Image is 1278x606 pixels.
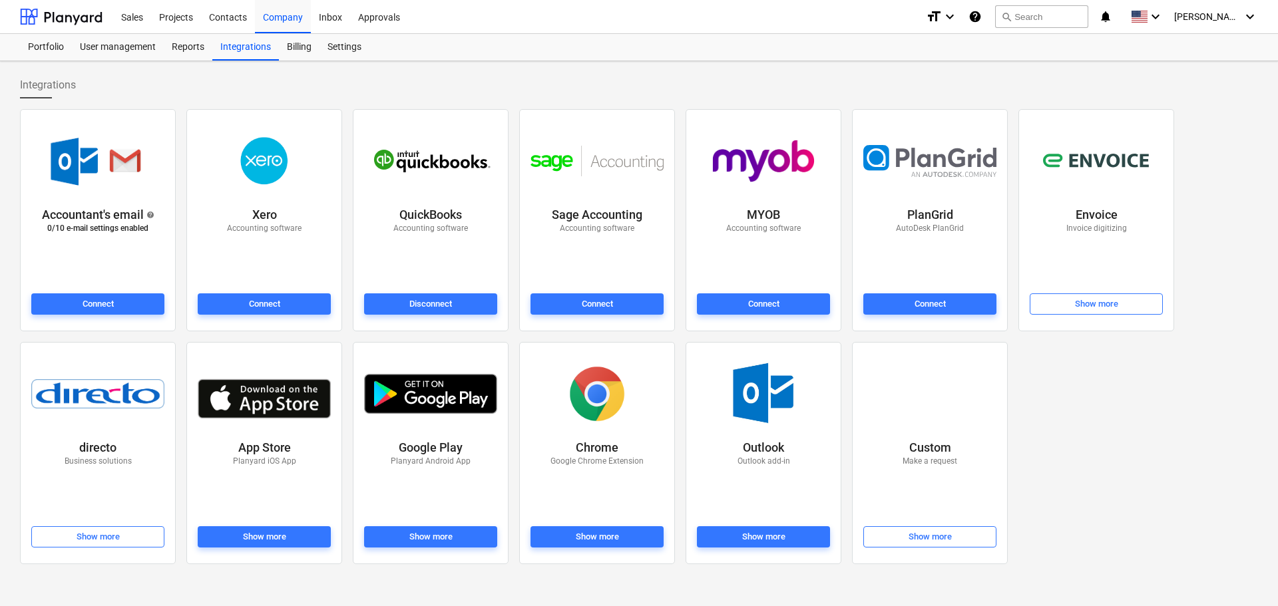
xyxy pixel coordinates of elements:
p: Chrome [576,440,618,456]
button: Show more [198,526,331,547]
img: quickbooks.svg [364,140,497,182]
div: Show more [742,530,785,545]
button: Show more [31,526,164,547]
p: Business solutions [65,456,132,467]
img: envoice.svg [1043,148,1150,174]
img: plangrid.svg [863,145,996,178]
div: Connect [582,297,613,312]
i: notifications [1099,9,1112,25]
i: keyboard_arrow_down [1148,9,1164,25]
img: outlook.jpg [714,361,813,427]
p: PlanGrid [907,207,953,223]
i: keyboard_arrow_down [942,9,958,25]
button: Show more [697,526,830,547]
p: Envoice [1076,207,1118,223]
p: directo [79,440,116,456]
img: accountant-email.png [39,128,157,194]
button: Connect [863,293,996,315]
p: AutoDesk PlanGrid [896,223,964,234]
button: Search [995,5,1088,28]
div: Show more [243,530,286,545]
button: Show more [863,526,996,547]
p: QuickBooks [399,207,462,223]
div: Disconnect [409,297,452,312]
p: 0 / 10 e-mail settings enabled [47,223,148,234]
span: Integrations [20,77,76,93]
img: sage_accounting.svg [531,146,664,176]
button: Show more [364,526,497,547]
a: Portfolio [20,34,72,61]
a: Reports [164,34,212,61]
img: directo.png [31,379,164,408]
p: Make a request [903,456,957,467]
button: Show more [1030,293,1163,315]
button: Connect [198,293,331,315]
a: Settings [319,34,369,61]
div: Connect [83,297,114,312]
div: Show more [909,530,952,545]
p: Google Play [399,440,463,456]
div: Connect [249,297,280,312]
img: xero.png [217,128,312,194]
div: Show more [409,530,453,545]
a: Billing [279,34,319,61]
span: help [144,211,154,219]
p: Planyard Android App [391,456,471,467]
p: App Store [238,440,291,456]
span: search [1001,11,1012,22]
p: Planyard iOS App [233,456,296,467]
p: Custom [909,440,951,456]
a: Integrations [212,34,279,61]
button: Connect [531,293,664,315]
span: [PERSON_NAME] [1174,11,1241,22]
p: Accounting software [726,223,801,234]
img: play_store.png [364,374,497,414]
i: keyboard_arrow_down [1242,9,1258,25]
i: format_size [926,9,942,25]
p: Google Chrome Extension [550,456,644,467]
p: Outlook [743,440,784,456]
img: chrome.png [564,361,630,427]
p: Accounting software [393,223,468,234]
img: app_store.jpg [198,369,331,418]
button: Connect [31,293,164,315]
div: Accountant's email [42,207,154,223]
p: Accounting software [227,223,302,234]
p: Xero [252,207,277,223]
iframe: Chat Widget [1211,542,1278,606]
p: Sage Accounting [552,207,642,223]
button: Show more [531,526,664,547]
div: Show more [77,530,120,545]
div: Show more [576,530,619,545]
div: Connect [915,297,946,312]
div: Connect [748,297,779,312]
button: Connect [697,293,830,315]
a: User management [72,34,164,61]
i: Knowledge base [968,9,982,25]
img: myob_logo.png [700,128,827,194]
p: Outlook add-in [738,456,790,467]
div: Show more [1075,297,1118,312]
button: Disconnect [364,293,497,315]
p: Accounting software [560,223,634,234]
p: Invoice digitizing [1066,223,1127,234]
p: MYOB [747,207,780,223]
